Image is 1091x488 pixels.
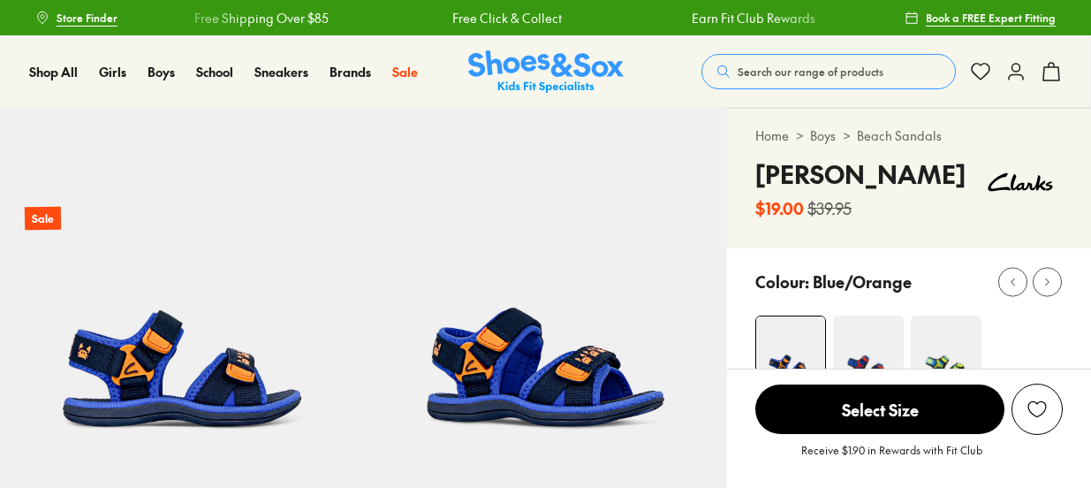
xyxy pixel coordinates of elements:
span: Shop All [29,63,78,80]
div: > > [755,126,1063,145]
span: Brands [330,63,371,80]
span: Girls [99,63,126,80]
a: Home [755,126,789,145]
p: Blue/Orange [813,270,912,294]
b: $19.00 [755,196,804,220]
img: 4-503436_1 [756,316,825,385]
a: School [196,63,233,81]
button: Add to Wishlist [1011,384,1063,435]
span: Search our range of products [738,64,883,80]
s: $39.95 [807,196,852,220]
span: Store Finder [57,10,117,26]
a: Book a FREE Expert Fitting [905,2,1056,34]
a: Earn Fit Club Rewards [691,9,814,27]
button: Search our range of products [701,54,956,89]
img: SNS_Logo_Responsive.svg [468,50,624,94]
a: Boys [148,63,175,81]
a: Boys [810,126,836,145]
button: Select Size [755,384,1004,435]
span: Boys [148,63,175,80]
p: Colour: [755,270,809,294]
a: Sale [392,63,418,81]
span: Select Size [755,385,1004,434]
img: 4-553512_1 [833,316,904,386]
a: Girls [99,63,126,81]
img: Vendor logo [978,156,1063,209]
span: Sneakers [254,63,308,80]
span: Book a FREE Expert Fitting [926,10,1056,26]
h4: [PERSON_NAME] [755,156,966,193]
a: Brands [330,63,371,81]
img: 4-553506_1 [911,316,981,386]
a: Shoes & Sox [468,50,624,94]
img: 5-503437_1 [364,108,728,472]
span: School [196,63,233,80]
a: Free Click & Collect [452,9,562,27]
p: Sale [25,207,61,231]
a: Sneakers [254,63,308,81]
span: Sale [392,63,418,80]
p: Receive $1.90 in Rewards with Fit Club [801,442,982,474]
a: Free Shipping Over $85 [194,9,329,27]
a: Shop All [29,63,78,81]
a: Store Finder [35,2,117,34]
a: Beach Sandals [857,126,942,145]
